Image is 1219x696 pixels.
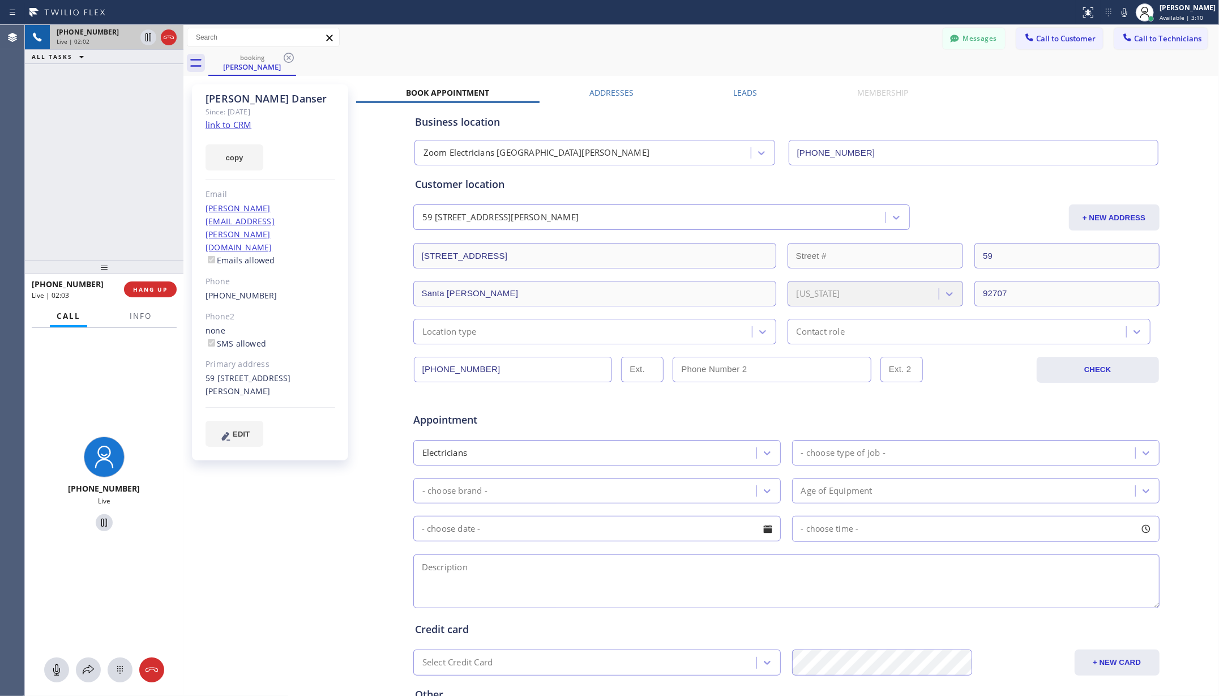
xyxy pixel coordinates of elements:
[621,357,664,382] input: Ext.
[206,119,251,130] a: link to CRM
[123,305,159,327] button: Info
[1016,28,1103,49] button: Call to Customer
[206,255,275,266] label: Emails allowed
[413,412,661,428] span: Appointment
[206,310,335,323] div: Phone2
[413,243,776,268] input: Address
[974,243,1160,268] input: Apt. #
[413,281,776,306] input: City
[140,29,156,45] button: Hold Customer
[44,657,69,682] button: Mute
[98,496,110,506] span: Live
[206,290,277,301] a: [PHONE_NUMBER]
[57,27,119,37] span: [PHONE_NUMBER]
[209,53,295,62] div: booking
[133,285,168,293] span: HANG UP
[209,50,295,75] div: Daryl Danser
[206,338,266,349] label: SMS allowed
[1069,204,1160,230] button: + NEW ADDRESS
[422,656,493,669] div: Select Credit Card
[32,53,72,61] span: ALL TASKS
[96,514,113,531] button: Hold Customer
[415,622,1158,637] div: Credit card
[32,279,104,289] span: [PHONE_NUMBER]
[880,357,923,382] input: Ext. 2
[424,147,650,160] div: Zoom Electricians [GEOGRAPHIC_DATA][PERSON_NAME]
[413,516,781,541] input: - choose date -
[857,87,908,98] label: Membership
[422,211,579,224] div: 59 [STREET_ADDRESS][PERSON_NAME]
[209,62,295,72] div: [PERSON_NAME]
[1037,357,1159,383] button: CHECK
[208,256,215,263] input: Emails allowed
[415,114,1158,130] div: Business location
[206,275,335,288] div: Phone
[673,357,871,382] input: Phone Number 2
[57,37,89,45] span: Live | 02:02
[208,339,215,347] input: SMS allowed
[206,203,275,253] a: [PERSON_NAME][EMAIL_ADDRESS][PERSON_NAME][DOMAIN_NAME]
[788,243,964,268] input: Street #
[206,188,335,201] div: Email
[422,446,467,459] div: Electricians
[76,657,101,682] button: Open directory
[187,28,339,46] input: Search
[206,421,263,447] button: EDIT
[108,657,132,682] button: Open dialpad
[69,483,140,494] span: [PHONE_NUMBER]
[415,177,1158,192] div: Customer location
[139,657,164,682] button: Hang up
[422,484,487,497] div: - choose brand -
[206,372,335,398] div: 59 [STREET_ADDRESS][PERSON_NAME]
[1160,14,1203,22] span: Available | 3:10
[206,105,335,118] div: Since: [DATE]
[206,324,335,351] div: none
[57,311,80,321] span: Call
[422,325,477,338] div: Location type
[32,291,69,300] span: Live | 02:03
[1036,33,1096,44] span: Call to Customer
[1160,3,1216,12] div: [PERSON_NAME]
[50,305,87,327] button: Call
[1117,5,1132,20] button: Mute
[124,281,177,297] button: HANG UP
[406,87,489,98] label: Book Appointment
[589,87,634,98] label: Addresses
[130,311,152,321] span: Info
[414,357,613,382] input: Phone Number
[206,144,263,170] button: copy
[1134,33,1201,44] span: Call to Technicians
[734,87,758,98] label: Leads
[789,140,1158,165] input: Phone Number
[233,430,250,438] span: EDIT
[801,523,859,534] span: - choose time -
[161,29,177,45] button: Hang up
[1075,650,1160,676] button: + NEW CARD
[206,358,335,371] div: Primary address
[797,325,845,338] div: Contact role
[801,484,872,497] div: Age of Equipment
[206,92,335,105] div: [PERSON_NAME] Danser
[801,446,886,459] div: - choose type of job -
[25,50,95,63] button: ALL TASKS
[974,281,1160,306] input: ZIP
[943,28,1005,49] button: Messages
[1114,28,1208,49] button: Call to Technicians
